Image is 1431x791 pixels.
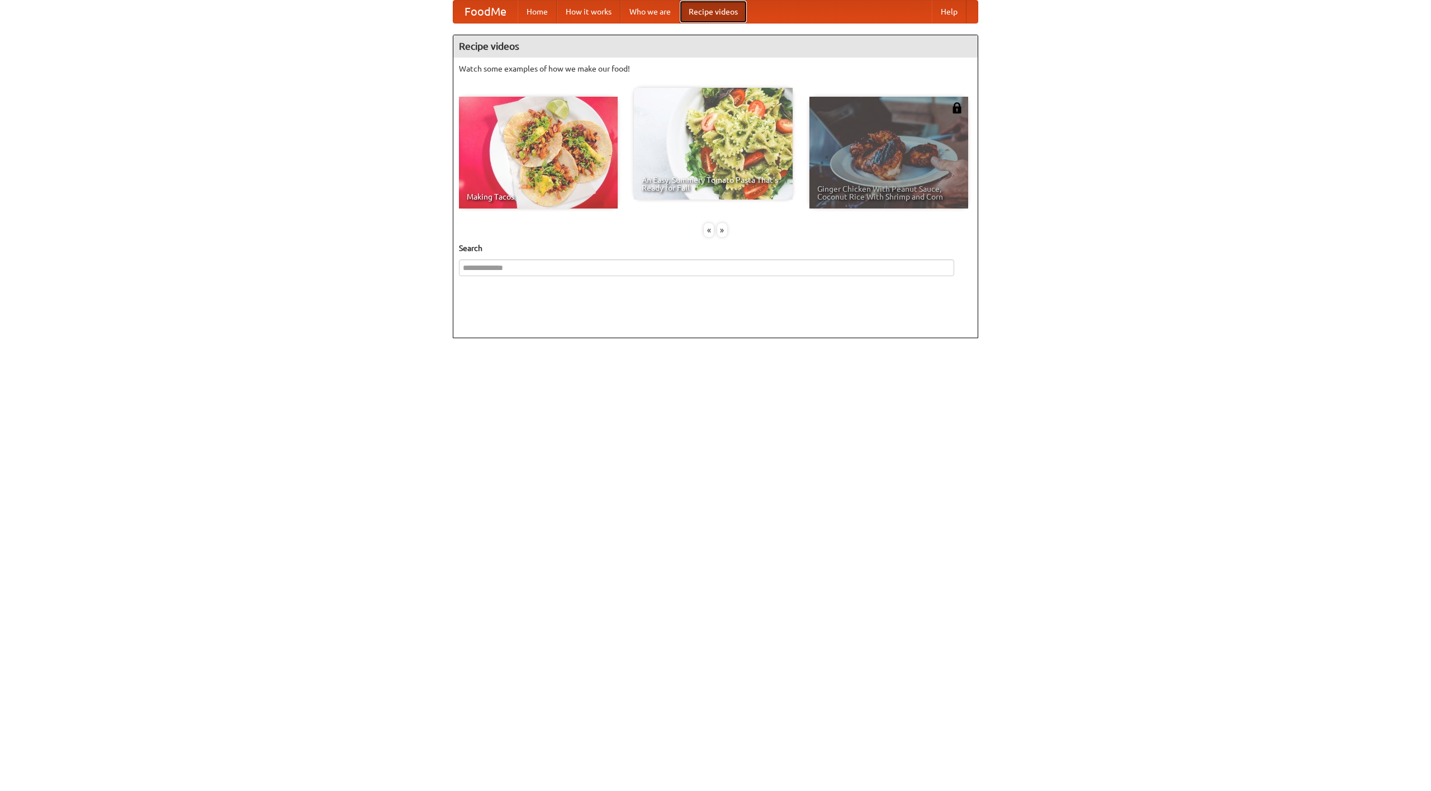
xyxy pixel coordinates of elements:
a: Who we are [620,1,680,23]
span: Making Tacos [467,193,610,201]
div: » [717,223,727,237]
h4: Recipe videos [453,35,978,58]
img: 483408.png [951,102,963,113]
a: Help [932,1,966,23]
h5: Search [459,243,972,254]
a: An Easy, Summery Tomato Pasta That's Ready for Fall [634,88,793,200]
span: An Easy, Summery Tomato Pasta That's Ready for Fall [642,176,785,192]
a: FoodMe [453,1,518,23]
a: Making Tacos [459,97,618,209]
a: How it works [557,1,620,23]
a: Home [518,1,557,23]
p: Watch some examples of how we make our food! [459,63,972,74]
div: « [704,223,714,237]
a: Recipe videos [680,1,747,23]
